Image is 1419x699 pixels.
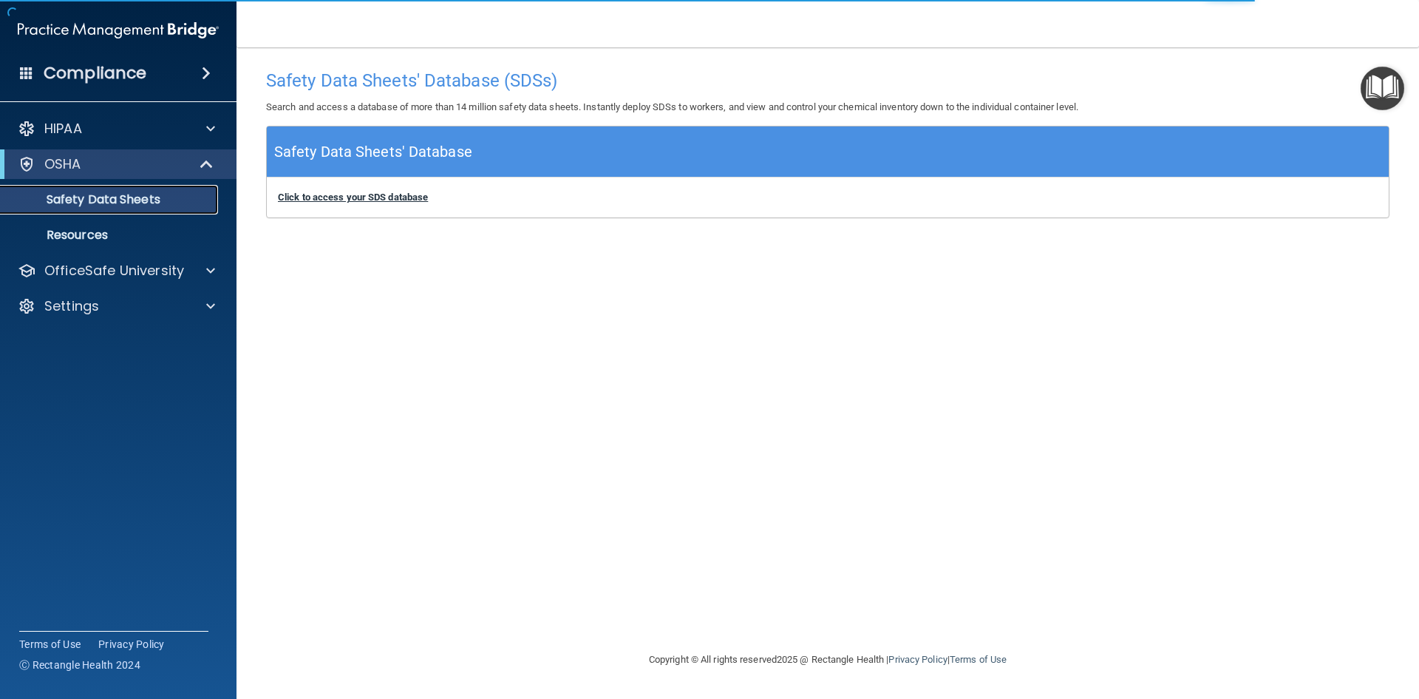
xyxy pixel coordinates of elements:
[950,654,1007,665] a: Terms of Use
[44,262,184,280] p: OfficeSafe University
[18,16,219,45] img: PMB logo
[1361,67,1404,110] button: Open Resource Center
[274,139,472,165] h5: Safety Data Sheets' Database
[44,63,146,84] h4: Compliance
[888,654,947,665] a: Privacy Policy
[18,120,215,138] a: HIPAA
[18,297,215,315] a: Settings
[44,297,99,315] p: Settings
[558,636,1098,683] div: Copyright © All rights reserved 2025 @ Rectangle Health | |
[278,192,428,203] a: Click to access your SDS database
[44,120,82,138] p: HIPAA
[10,228,211,243] p: Resources
[44,155,81,173] p: OSHA
[18,262,215,280] a: OfficeSafe University
[266,98,1389,116] p: Search and access a database of more than 14 million safety data sheets. Instantly deploy SDSs to...
[1163,594,1401,653] iframe: Drift Widget Chat Controller
[266,71,1389,90] h4: Safety Data Sheets' Database (SDSs)
[98,637,165,652] a: Privacy Policy
[18,155,214,173] a: OSHA
[19,637,81,652] a: Terms of Use
[10,192,211,207] p: Safety Data Sheets
[19,658,140,672] span: Ⓒ Rectangle Health 2024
